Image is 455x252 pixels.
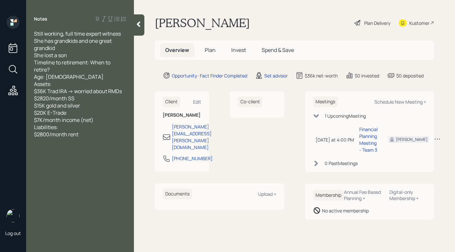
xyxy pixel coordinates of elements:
div: Digital-only Membership + [389,189,426,201]
img: aleksandra-headshot.png [7,209,20,222]
h6: [PERSON_NAME] [163,112,201,118]
div: No active membership [322,207,369,214]
div: [PERSON_NAME][EMAIL_ADDRESS][PERSON_NAME][DOMAIN_NAME] [172,123,212,151]
div: Set advisor [264,72,288,79]
div: 0 Past Meeting s [325,160,358,167]
div: Plan Delivery [364,20,390,26]
div: Edit [193,99,201,105]
div: 1 Upcoming Meeting [325,112,366,119]
div: Opportunity · Fact Finder Completed [172,72,247,79]
h1: [PERSON_NAME] [155,16,250,30]
h6: Co-client [238,96,263,107]
div: Upload + [258,191,276,197]
div: Schedule New Meeting + [374,99,426,105]
h6: Documents [163,189,192,199]
div: $0 invested [355,72,379,79]
h6: Membership [313,190,344,201]
span: Overview [165,46,189,54]
div: $0 deposited [396,72,424,79]
div: $36k net-worth [305,72,338,79]
span: Plan [205,46,216,54]
span: Spend & Save [262,46,294,54]
div: [PHONE_NUMBER] [172,155,213,162]
h6: Client [163,96,180,107]
div: Financial Planning Meeting - Team 3 [359,126,378,153]
h6: Meetings [313,96,338,107]
span: Still working, full time expert witness She has grandkids and one great grandkid She lost a son T... [34,30,122,138]
label: Notes [34,16,47,22]
div: [DATE] at 4:00 PM [316,136,354,143]
div: Log out [5,230,21,236]
div: [PERSON_NAME] [396,137,428,143]
div: Annual Fee Based Planning + [344,189,384,201]
span: Invest [231,46,246,54]
div: Kustomer [409,20,430,26]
